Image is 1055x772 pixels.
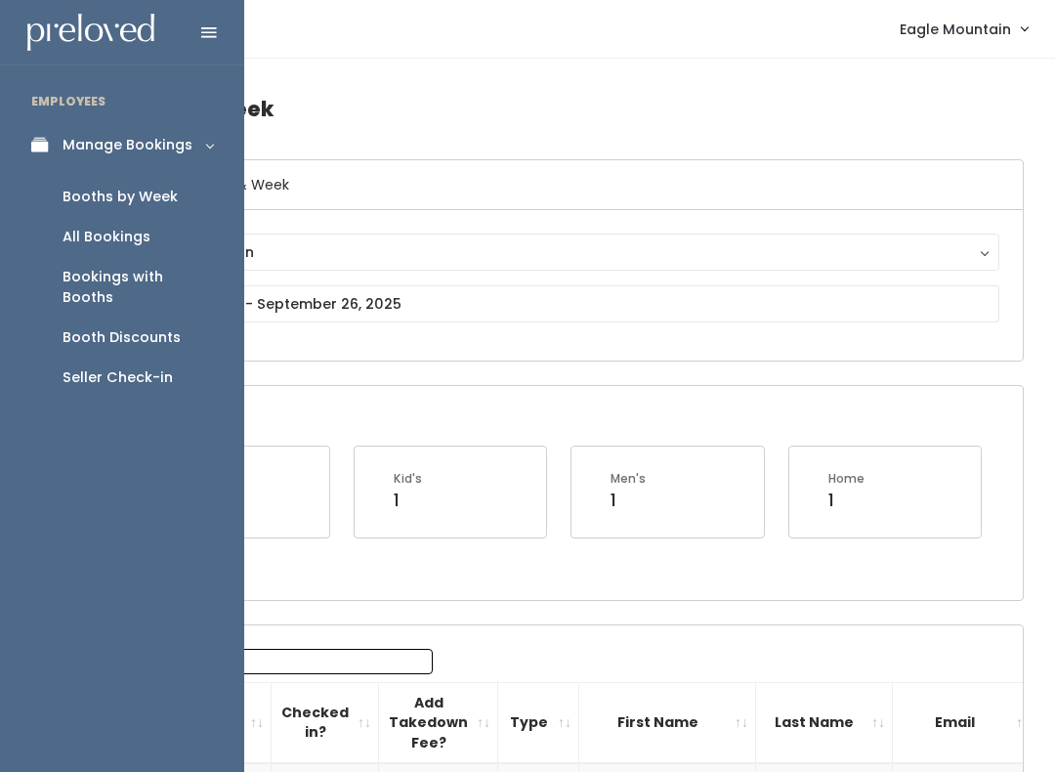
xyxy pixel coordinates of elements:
[756,682,893,763] th: Last Name: activate to sort column ascending
[828,470,865,488] div: Home
[379,682,498,763] th: Add Takedown Fee?: activate to sort column ascending
[63,227,150,247] div: All Bookings
[880,8,1047,50] a: Eagle Mountain
[184,649,433,674] input: Search:
[893,682,1037,763] th: Email: activate to sort column ascending
[394,488,422,513] div: 1
[63,267,213,308] div: Bookings with Booths
[900,19,1011,40] span: Eagle Mountain
[27,14,154,52] img: preloved logo
[272,682,379,763] th: Checked in?: activate to sort column ascending
[63,135,192,155] div: Manage Bookings
[63,327,181,348] div: Booth Discounts
[498,682,579,763] th: Type: activate to sort column ascending
[112,649,433,674] label: Search:
[63,187,178,207] div: Booths by Week
[611,488,646,513] div: 1
[100,82,1024,136] h4: Booths by Week
[124,285,999,322] input: September 20 - September 26, 2025
[394,470,422,488] div: Kid's
[124,234,999,271] button: Eagle Mountain
[579,682,756,763] th: First Name: activate to sort column ascending
[828,488,865,513] div: 1
[101,160,1023,210] h6: Select Location & Week
[143,241,981,263] div: Eagle Mountain
[611,470,646,488] div: Men's
[63,367,173,388] div: Seller Check-in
